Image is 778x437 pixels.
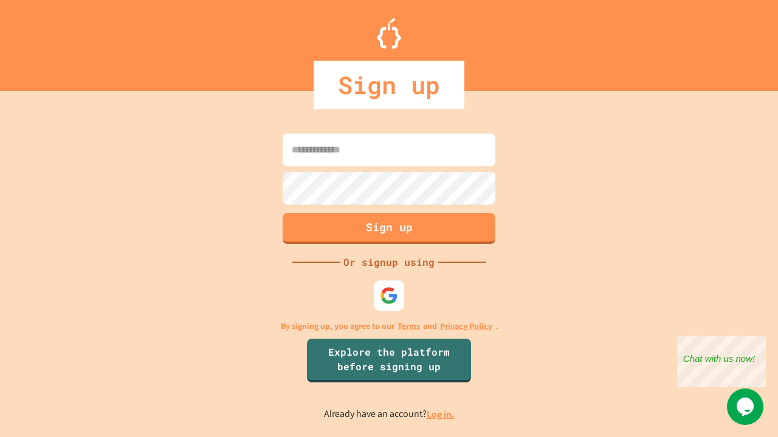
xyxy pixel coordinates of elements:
[440,320,492,333] a: Privacy Policy
[307,339,471,382] a: Explore the platform before signing up
[398,320,420,333] a: Terms
[340,255,438,269] div: Or signup using
[377,18,401,49] img: Logo.svg
[727,388,766,425] iframe: chat widget
[324,407,455,422] p: Already have an account?
[380,286,398,305] img: google-icon.svg
[677,336,766,387] iframe: chat widget
[314,61,464,109] div: Sign up
[283,213,495,244] button: Sign up
[281,320,498,333] p: By signing up, you agree to our and .
[427,408,455,421] a: Log in.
